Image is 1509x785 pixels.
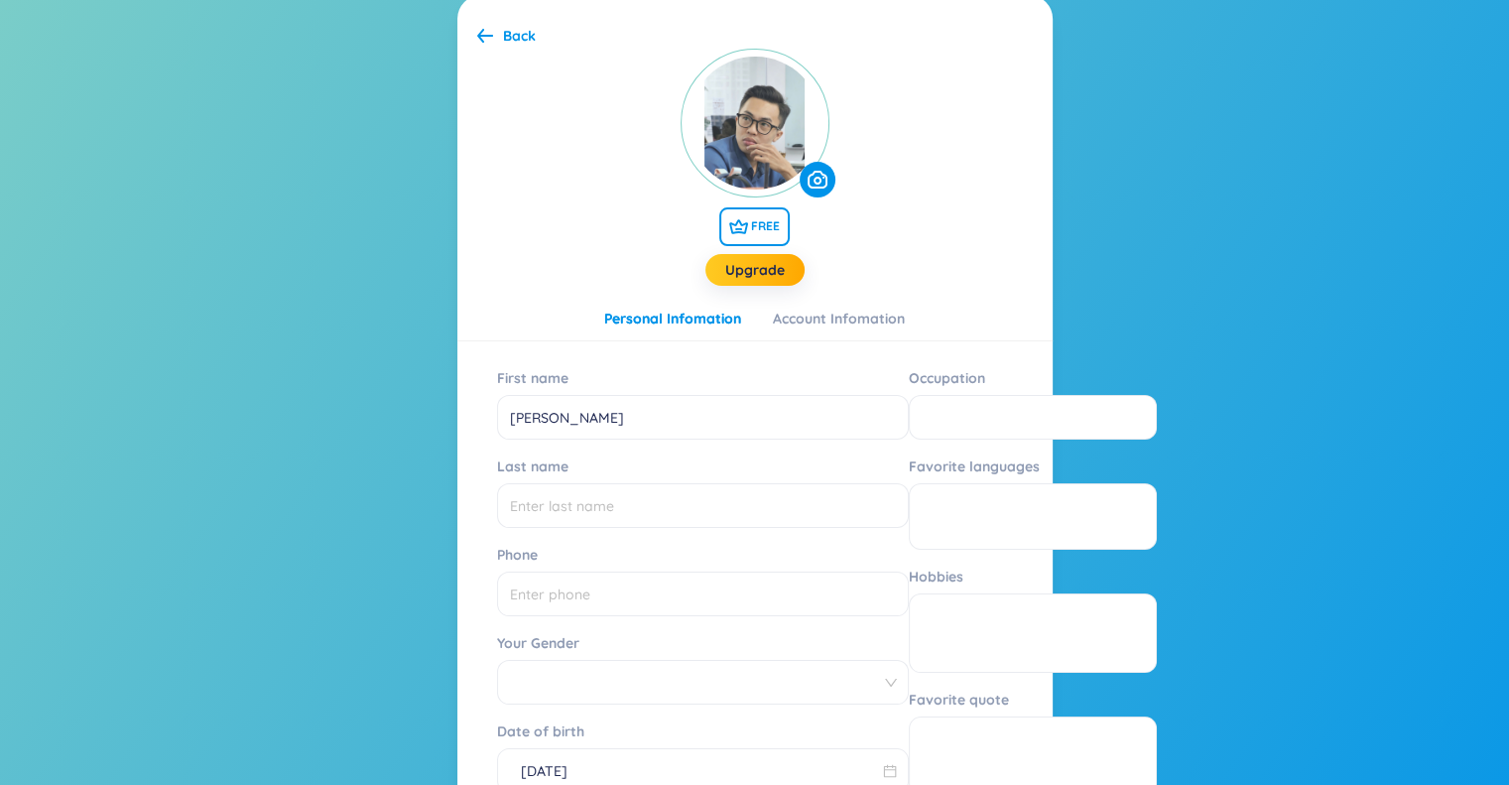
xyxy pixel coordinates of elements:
[705,254,805,286] button: Upgrade
[773,308,905,329] div: Account Infomation
[497,716,594,747] label: Date of birth
[909,451,1050,482] label: Favorite languages
[909,362,995,394] label: Occupation
[497,627,589,659] label: Your Gender
[497,362,578,394] label: First name
[909,593,1157,673] textarea: Hobbies
[909,561,973,592] label: Hobbies
[477,25,536,50] a: Back
[497,539,548,571] label: Phone
[497,451,578,482] label: Last name
[725,259,785,281] a: Upgrade
[681,49,829,197] img: currentUser
[497,395,909,440] input: First name
[497,572,909,616] input: Phone
[909,684,1019,716] label: Favorite quote
[497,483,909,528] input: Last name
[909,395,1157,440] input: Occupation
[719,207,790,246] span: FREE
[604,308,741,329] div: Personal Infomation
[503,25,536,47] div: Back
